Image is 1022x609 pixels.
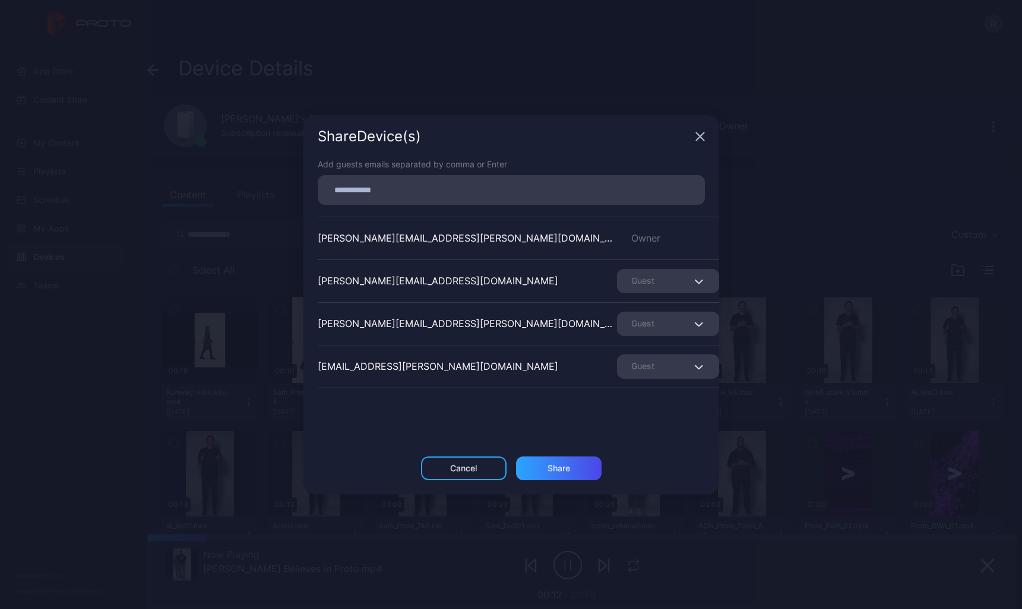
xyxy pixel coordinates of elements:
[617,312,719,336] button: Guest
[318,231,617,245] div: [PERSON_NAME][EMAIL_ADDRESS][PERSON_NAME][DOMAIN_NAME]
[450,464,477,473] div: Cancel
[318,359,558,373] div: [EMAIL_ADDRESS][PERSON_NAME][DOMAIN_NAME]
[318,158,705,170] div: Add guests emails separated by comma or Enter
[421,456,507,480] button: Cancel
[318,274,558,288] div: [PERSON_NAME][EMAIL_ADDRESS][DOMAIN_NAME]
[318,129,691,144] div: Share Device (s)
[548,464,570,473] div: Share
[617,269,719,293] button: Guest
[617,354,719,379] button: Guest
[318,316,617,331] div: [PERSON_NAME][EMAIL_ADDRESS][PERSON_NAME][DOMAIN_NAME]
[617,231,719,245] div: Owner
[516,456,602,480] button: Share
